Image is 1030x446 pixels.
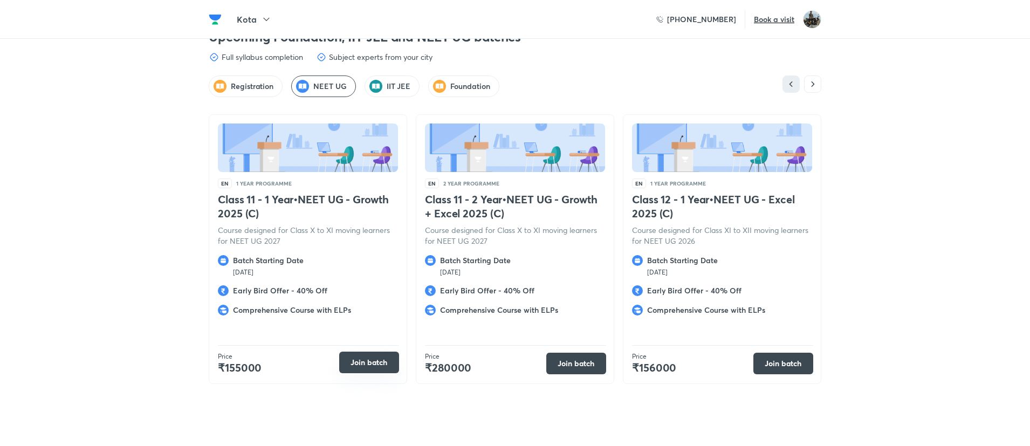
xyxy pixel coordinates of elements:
[209,76,283,97] div: [object Object]
[313,81,347,92] span: [object Object]
[803,10,821,29] img: Yathish V
[632,285,643,296] img: feature
[233,305,402,315] h6: Comprehensive Course with ELPs
[316,52,327,63] img: feature-icon
[650,181,706,186] p: 1 YEAR PROGRAMME
[369,80,382,93] img: Feature-intro-icons.png
[218,285,229,296] img: feature
[667,14,736,25] h6: [PHONE_NUMBER]
[425,285,436,296] img: feature
[632,225,812,246] p: Course designed for Class XI to XII moving learners for NEET UG 2026
[218,193,398,221] h4: Class 11 - 1 Year • NEET UG - Growth 2025 (C)
[209,52,219,63] img: feature-icon
[425,179,439,188] span: EN
[296,80,309,93] img: Feature-intro-icons.png
[647,305,816,315] h6: Comprehensive Course with ELPs
[236,181,292,186] p: 1 YEAR PROGRAMME
[425,352,546,361] p: Price
[656,14,736,25] a: [PHONE_NUMBER]
[632,179,646,188] span: EN
[209,13,226,26] a: Company Logo
[233,255,402,266] h6: Batch Starting Date
[428,76,499,97] div: [object Object]
[214,80,226,93] img: Feature-intro-icons.png
[218,361,339,375] h4: ₹155000
[218,255,229,266] img: feature
[440,268,575,277] p: [DATE]
[387,81,411,92] h5: IIT JEE
[425,255,436,266] img: feature
[425,123,605,172] img: Batch11.png
[231,81,273,92] span: [object Object]
[313,81,347,92] h5: NEET UG
[450,81,490,92] h5: Foundation
[425,305,436,315] img: feature
[237,13,257,26] h5: Kota
[647,268,782,277] p: [DATE]
[546,353,606,374] button: Join batch
[218,305,229,315] img: feature
[443,181,499,186] p: 2 YEAR PROGRAMME
[222,52,303,63] h6: Full syllabus completion
[233,268,368,277] p: [DATE]
[218,123,398,172] img: Batch11.png
[440,255,609,266] h6: Batch Starting Date
[218,225,398,246] p: Course designed for Class X to XI moving learners for NEET UG 2027
[753,353,813,374] button: Join batch
[291,76,356,97] div: [object Object]
[450,81,490,92] span: [object Object]
[632,352,753,361] p: Price
[365,76,420,97] div: [object Object]
[433,80,446,93] img: Feature-intro-icons.png
[632,361,753,375] h4: ₹156000
[233,285,402,296] h6: Early Bird Offer - 40% Off
[218,352,339,361] p: Price
[440,305,609,315] h6: Comprehensive Course with ELPs
[632,123,812,172] img: Batch11.png
[647,285,816,296] h6: Early Bird Offer - 40% Off
[754,14,794,25] h6: Book a visit
[440,285,609,296] h6: Early Bird Offer - 40% Off
[425,361,546,375] h4: ₹280000
[209,13,222,26] img: Company Logo
[632,255,643,266] img: feature
[425,193,605,221] h4: Class 11 - 2 Year • NEET UG - Growth + Excel 2025 (C)
[231,81,273,92] h5: Registration
[632,305,643,315] img: feature
[218,179,232,188] span: EN
[329,52,432,63] h6: Subject experts from your city
[647,255,816,266] h6: Batch Starting Date
[425,225,605,246] p: Course designed for Class X to XI moving learners for NEET UG 2027
[339,352,399,373] button: Join batch
[387,81,411,92] span: [object Object]
[632,193,812,221] h4: Class 12 - 1 Year • NEET UG - Excel 2025 (C)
